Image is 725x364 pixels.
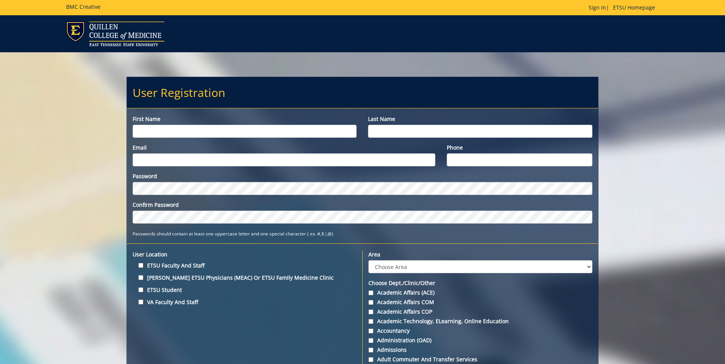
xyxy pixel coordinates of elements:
label: ETSU Faculty and Staff [133,260,357,271]
label: Administration (OAD) [368,337,592,344]
label: Academic Technology, eLearning, Online Education [368,317,592,325]
label: Area [368,251,592,258]
label: Academic Affairs (ACE) [368,289,592,296]
label: Password [133,172,592,180]
a: ETSU Homepage [609,4,659,11]
label: Adult Commuter and Transfer Services [368,356,592,363]
h5: BMC Creative [66,4,101,10]
h2: User Registration [127,77,598,108]
label: Accountancy [368,327,592,335]
label: Academic Affairs COM [368,298,592,306]
label: Choose Dept./Clinic/Other [368,279,592,287]
label: Confirm Password [133,201,592,209]
label: First name [133,115,357,123]
p: | [589,4,659,11]
img: ETSU logo [66,21,164,46]
label: ETSU Student [133,285,357,295]
label: Academic Affairs COP [368,308,592,316]
label: Admissions [368,346,592,354]
label: Phone [447,144,592,151]
label: User location [133,251,357,258]
label: VA Faculty and Staff [133,297,357,307]
label: Last name [368,115,592,123]
label: [PERSON_NAME] ETSU Physicians (MEAC) or ETSU Family Medicine Clinic [133,272,357,283]
small: Passwords should contain at least one uppercase letter and one special character ( ex. #,$,!,@) [133,230,333,237]
a: Sign In [589,4,606,11]
label: Email [133,144,435,151]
